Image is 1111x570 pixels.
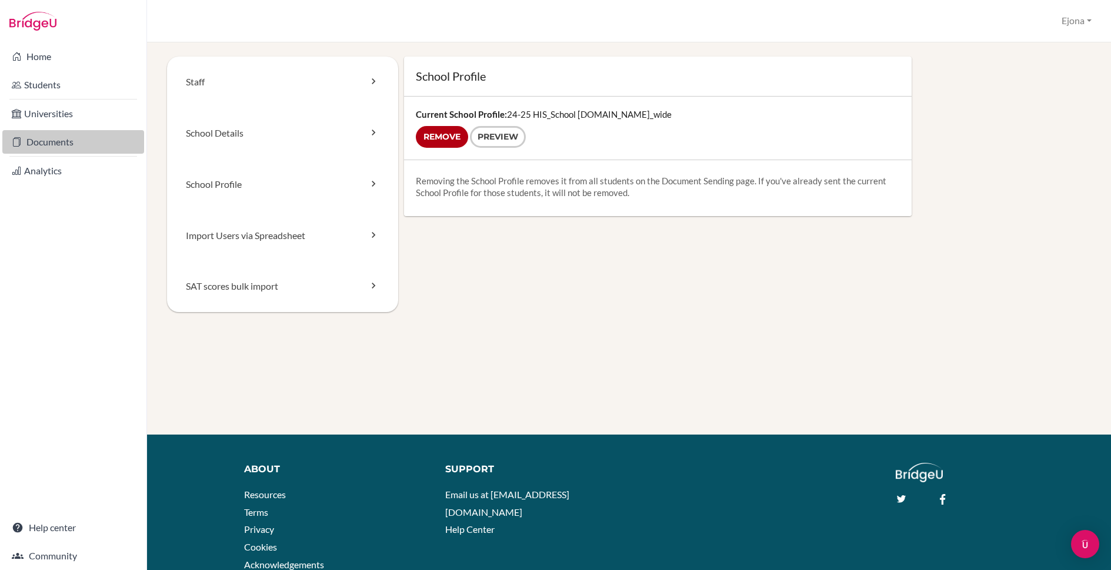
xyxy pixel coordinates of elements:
a: Students [2,73,144,97]
a: Resources [244,489,286,500]
a: Universities [2,102,144,125]
a: School Details [167,108,398,159]
a: Help Center [445,523,495,535]
input: Remove [416,126,468,148]
a: Home [2,45,144,68]
div: Support [445,463,619,476]
a: Analytics [2,159,144,183]
a: Import Users via Spreadsheet [167,210,398,261]
div: 24-25 HIS_School [DOMAIN_NAME]_wide [404,97,912,160]
a: Help center [2,516,144,539]
a: Privacy [244,523,274,535]
a: Terms [244,506,268,518]
strong: Current School Profile: [416,109,507,120]
h1: School Profile [416,68,900,84]
a: Preview [470,126,526,148]
div: Open Intercom Messenger [1071,530,1099,558]
img: Bridge-U [9,12,56,31]
a: Email us at [EMAIL_ADDRESS][DOMAIN_NAME] [445,489,569,518]
a: Acknowledgements [244,559,324,570]
p: Removing the School Profile removes it from all students on the Document Sending page. If you've ... [416,175,900,198]
a: School Profile [167,159,398,210]
a: SAT scores bulk import [167,261,398,312]
a: Cookies [244,541,277,552]
a: Staff [167,57,398,108]
a: Community [2,544,144,568]
button: Ejona [1056,10,1097,32]
img: logo_white@2x-f4f0deed5e89b7ecb1c2cc34c3e3d731f90f0f143d5ea2071677605dd97b5244.png [896,463,943,482]
div: About [244,463,428,476]
a: Documents [2,130,144,154]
